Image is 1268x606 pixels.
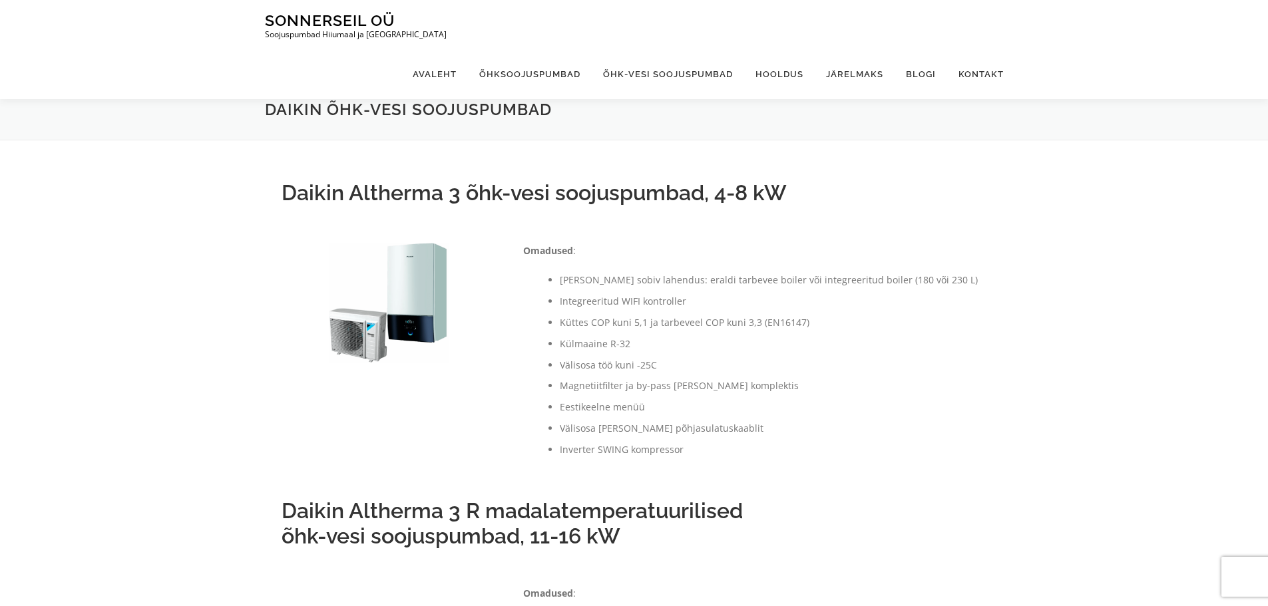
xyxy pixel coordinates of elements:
[560,272,980,288] li: [PERSON_NAME] sobiv lahendus: eraldi tarbevee boiler või integreeritud boiler (180 või 230 L)
[592,49,744,99] a: Õhk-vesi soojuspumbad
[401,49,468,99] a: Avaleht
[523,587,573,599] strong: Omadused
[265,11,395,29] a: Sonnerseil OÜ
[523,244,573,257] strong: Omadused
[560,315,980,331] li: Küttes COP kuni 5,1 ja tarbeveel COP kuni 3,3 (EN16147)
[560,378,980,394] li: Magnetiitfilter ja by-pass [PERSON_NAME] komplektis
[744,49,815,99] a: Hooldus
[265,99,1004,120] h1: Daikin õhk-vesi soojuspumbad
[265,30,447,39] p: Soojuspumbad Hiiumaal ja [GEOGRAPHIC_DATA]
[895,49,947,99] a: Blogi
[947,49,1004,99] a: Kontakt
[560,357,980,373] li: Välisosa töö kuni -25C
[815,49,895,99] a: Järelmaks
[560,399,980,415] li: Eestikeelne menüü
[560,442,980,458] li: Inverter SWING kompressor
[560,336,980,352] li: Külmaaine R-32
[560,420,980,436] li: Välisosa [PERSON_NAME] põhjasulatuskaablit
[282,498,987,549] h2: Daikin Altherma 3 R madalatemperatuurilised õhk-vesi soojuspumbad, 11-16 kW
[560,293,980,309] li: Integreeritud WIFI kontroller
[468,49,592,99] a: Õhksoojuspumbad
[282,243,497,364] img: daikin-erga08dv-ehbx08d9w-800x800
[523,243,980,259] p: :
[523,585,980,601] p: :
[282,180,987,206] h2: Daikin Altherma 3 õhk-vesi soojuspumbad, 4-8 kW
